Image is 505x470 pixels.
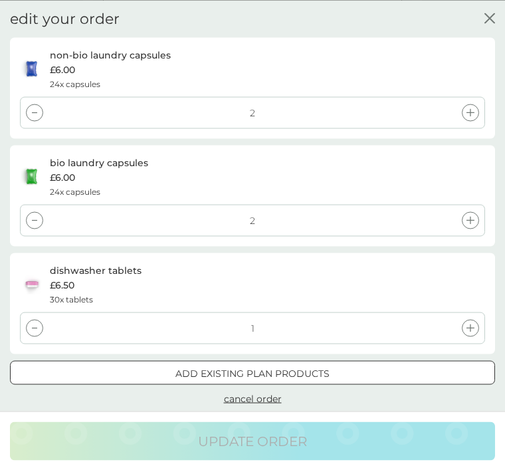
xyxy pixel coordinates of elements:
[50,278,74,293] span: £6.50
[10,360,495,384] button: add existing plan products
[50,155,148,170] p: bio laundry capsules
[250,213,255,227] p: 2
[22,274,42,294] img: dishwasher tablets
[50,47,171,62] p: non-bio laundry capsules
[50,170,75,185] span: £6.00
[21,59,43,78] img: non-bio laundry capsules
[198,430,307,451] p: update order
[50,293,93,305] p: 30x tablets
[250,105,255,120] p: 2
[224,391,282,406] button: cancel order
[224,392,282,404] span: cancel order
[484,13,495,25] button: close
[50,62,75,77] span: £6.00
[21,166,43,186] img: bio laundry capsules
[50,185,100,197] p: 24x capsules
[10,421,495,460] button: update order
[10,10,120,27] h2: edit your order
[251,320,254,335] p: 1
[50,263,142,277] p: dishwasher tablets
[175,366,330,380] p: add existing plan products
[50,77,100,90] p: 24x capsules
